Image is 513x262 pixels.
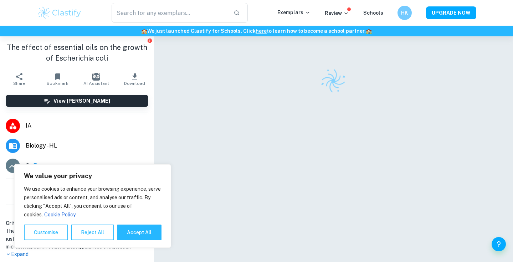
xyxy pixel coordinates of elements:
[124,81,145,86] span: Download
[47,81,68,86] span: Bookmark
[400,9,409,17] h6: HK
[53,97,110,105] h6: View [PERSON_NAME]
[366,28,372,34] span: 🏫
[363,10,383,16] a: Schools
[6,42,148,63] h1: The effect of essential oils on the growth of Escherichia coli
[6,95,148,107] button: View [PERSON_NAME]
[6,219,148,227] h6: Criterion A [ 2 / 2 ]:
[26,122,148,130] span: IA
[77,69,116,89] button: AI Assistant
[492,237,506,251] button: Help and Feedback
[37,6,82,20] img: Clastify logo
[43,163,66,169] button: Breakdown
[41,163,68,169] span: ( )
[71,225,114,240] button: Reject All
[24,225,68,240] button: Customise
[26,161,29,170] p: 6
[426,6,476,19] button: UPGRADE NOW
[147,38,153,43] button: Report issue
[397,6,412,20] button: HK
[24,172,161,180] p: We value your privacy
[256,28,267,34] a: here
[325,9,349,17] p: Review
[116,69,154,89] button: Download
[24,185,161,219] p: We use cookies to enhance your browsing experience, serve personalised ads or content, and analys...
[3,208,151,216] h6: Examiner's summary
[117,225,161,240] button: Accept All
[39,69,77,89] button: Bookmark
[14,164,171,248] div: We value your privacy
[277,9,311,16] p: Exemplars
[13,81,25,86] span: Share
[317,65,350,97] img: Clastify logo
[6,251,148,258] p: Expand
[83,81,109,86] span: AI Assistant
[141,28,147,34] span: 🏫
[112,3,228,23] input: Search for any exemplars...
[44,211,76,218] a: Cookie Policy
[1,27,512,35] h6: We just launched Clastify for Schools. Click to learn how to become a school partner.
[26,142,148,150] span: Biology - HL
[6,227,148,251] h1: The student's choice of topic and research question is well-justified, as they drew from personal...
[92,73,100,81] img: AI Assistant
